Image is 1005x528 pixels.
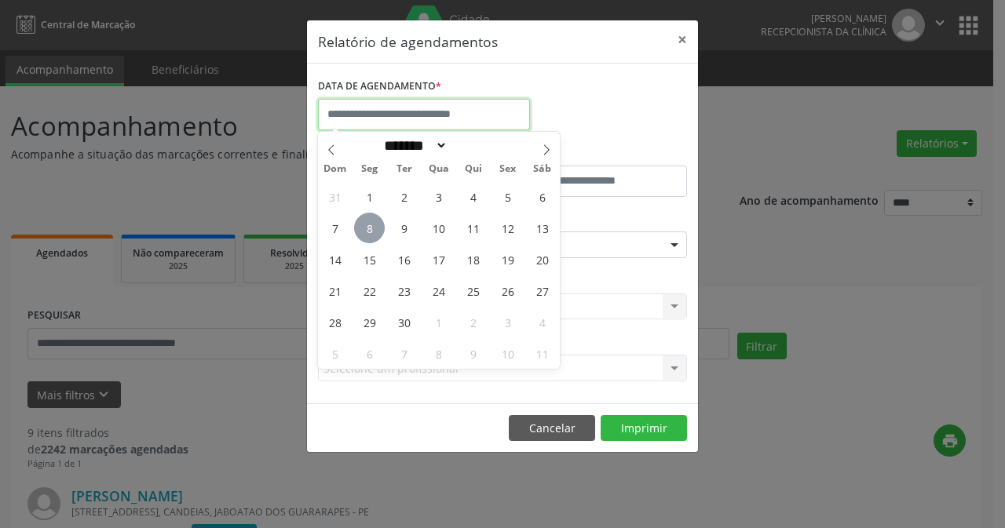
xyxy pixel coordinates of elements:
span: Outubro 8, 2025 [423,338,454,369]
h5: Relatório de agendamentos [318,31,498,52]
span: Seg [353,164,387,174]
span: Outubro 7, 2025 [389,338,419,369]
span: Setembro 27, 2025 [527,275,557,306]
button: Cancelar [509,415,595,442]
span: Setembro 21, 2025 [320,275,350,306]
span: Qui [456,164,491,174]
span: Setembro 28, 2025 [320,307,350,337]
span: Setembro 15, 2025 [354,244,385,275]
span: Setembro 13, 2025 [527,213,557,243]
span: Sáb [525,164,560,174]
span: Setembro 22, 2025 [354,275,385,306]
span: Outubro 2, 2025 [458,307,488,337]
label: DATA DE AGENDAMENTO [318,75,441,99]
input: Year [448,137,499,154]
button: Imprimir [601,415,687,442]
span: Setembro 30, 2025 [389,307,419,337]
select: Month [378,137,448,154]
span: Setembro 29, 2025 [354,307,385,337]
span: Agosto 31, 2025 [320,181,350,212]
span: Setembro 3, 2025 [423,181,454,212]
span: Outubro 6, 2025 [354,338,385,369]
span: Setembro 24, 2025 [423,275,454,306]
span: Outubro 5, 2025 [320,338,350,369]
span: Setembro 14, 2025 [320,244,350,275]
span: Ter [387,164,422,174]
span: Qua [422,164,456,174]
span: Setembro 4, 2025 [458,181,488,212]
span: Setembro 16, 2025 [389,244,419,275]
span: Setembro 20, 2025 [527,244,557,275]
span: Setembro 2, 2025 [389,181,419,212]
span: Setembro 17, 2025 [423,244,454,275]
span: Outubro 11, 2025 [527,338,557,369]
span: Setembro 8, 2025 [354,213,385,243]
button: Close [667,20,698,59]
span: Outubro 3, 2025 [492,307,523,337]
span: Setembro 11, 2025 [458,213,488,243]
span: Setembro 9, 2025 [389,213,419,243]
span: Dom [318,164,353,174]
span: Setembro 23, 2025 [389,275,419,306]
span: Setembro 26, 2025 [492,275,523,306]
span: Outubro 10, 2025 [492,338,523,369]
span: Outubro 9, 2025 [458,338,488,369]
span: Setembro 10, 2025 [423,213,454,243]
span: Setembro 6, 2025 [527,181,557,212]
span: Setembro 19, 2025 [492,244,523,275]
span: Setembro 1, 2025 [354,181,385,212]
span: Setembro 12, 2025 [492,213,523,243]
span: Outubro 1, 2025 [423,307,454,337]
span: Setembro 7, 2025 [320,213,350,243]
label: ATÉ [506,141,687,166]
span: Setembro 18, 2025 [458,244,488,275]
span: Sex [491,164,525,174]
span: Outubro 4, 2025 [527,307,557,337]
span: Setembro 25, 2025 [458,275,488,306]
span: Setembro 5, 2025 [492,181,523,212]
